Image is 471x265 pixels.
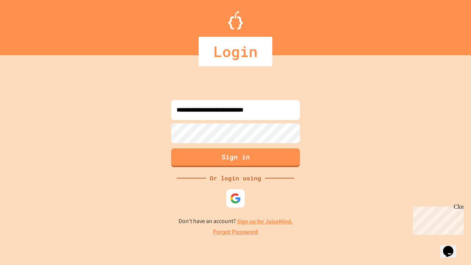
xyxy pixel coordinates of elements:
[440,236,464,258] iframe: chat widget
[3,3,51,47] div: Chat with us now!Close
[230,193,241,204] img: google-icon.svg
[178,217,293,226] p: Don't have an account?
[237,218,293,225] a: Sign up for JuiceMind.
[228,11,243,29] img: Logo.svg
[199,37,272,66] div: Login
[213,228,258,237] a: Forgot Password
[410,204,464,235] iframe: chat widget
[206,174,265,183] div: Or login using
[171,148,300,167] button: Sign in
